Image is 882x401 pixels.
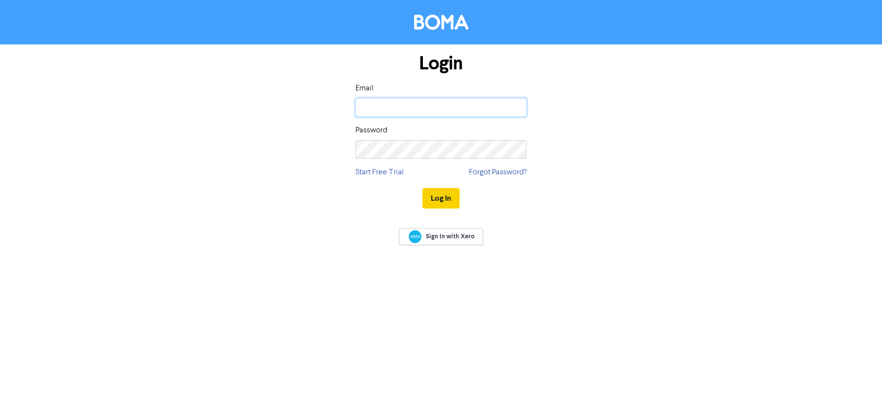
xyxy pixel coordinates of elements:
h1: Login [355,52,527,75]
iframe: Chat Widget [833,354,882,401]
span: Sign In with Xero [426,232,475,241]
a: Forgot Password? [469,167,527,178]
img: BOMA Logo [414,15,468,30]
button: Log In [422,188,460,209]
img: Xero logo [409,230,421,243]
label: Password [355,125,387,136]
label: Email [355,83,374,94]
a: Start Free Trial [355,167,404,178]
a: Sign In with Xero [399,228,483,245]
